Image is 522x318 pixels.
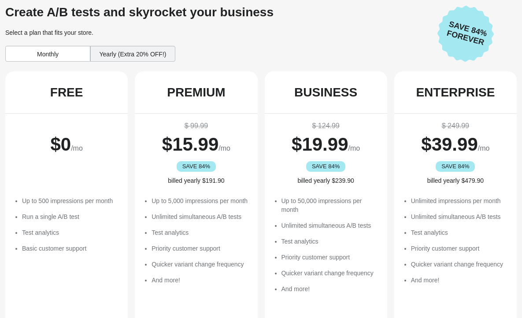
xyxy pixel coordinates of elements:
[274,121,378,131] div: $ 124.99
[5,28,430,37] div: Select a plan that fits your store.
[152,276,248,285] li: And more!
[403,176,508,185] div: billed yearly $479.90
[411,276,508,285] li: And more!
[348,144,360,152] span: /mo
[440,18,493,49] span: Save 84% Forever
[274,176,378,185] div: billed yearly $239.90
[22,212,119,221] li: Run a single A/B test
[281,285,378,293] li: And more!
[152,244,248,253] li: Priority customer support
[411,244,508,253] li: Priority customer support
[281,237,378,246] li: Test analytics
[152,196,248,205] li: Up to 5,000 impressions per month
[218,144,230,152] span: /mo
[292,134,348,155] span: $ 19.99
[177,161,216,172] div: SAVE 84%
[152,212,248,221] li: Unlimited simultaneous A/B tests
[281,196,378,214] li: Up to 50,000 impressions per month
[281,253,378,262] li: Priority customer support
[22,244,119,253] li: Basic customer support
[437,5,494,62] img: Save 84% Forever
[152,228,248,237] li: Test analytics
[281,221,378,230] li: Unlimited simultaneous A/B tests
[22,228,119,237] li: Test analytics
[436,161,475,172] div: SAVE 84%
[421,134,478,155] span: $ 39.99
[306,161,345,172] div: SAVE 84%
[411,228,508,237] li: Test analytics
[152,260,248,269] li: Quicker variant change frequency
[5,5,430,19] div: Create A/B tests and skyrocket your business
[71,144,83,152] span: /mo
[411,260,508,269] li: Quicker variant change frequency
[411,212,508,221] li: Unlimited simultaneous A/B tests
[281,269,378,277] li: Quicker variant change frequency
[22,196,119,205] li: Up to 500 impressions per month
[294,85,357,100] div: BUSINESS
[50,134,71,155] span: $ 0
[9,283,37,309] iframe: chat widget
[403,121,508,131] div: $ 249.99
[416,85,495,100] div: ENTERPRISE
[144,121,248,131] div: $ 99.99
[144,176,248,185] div: billed yearly $191.90
[478,144,490,152] span: /mo
[50,85,83,100] div: FREE
[167,85,225,100] div: PREMIUM
[411,196,508,205] li: Unlimited impressions per month
[90,46,175,62] div: Yearly (Extra 20% OFF!)
[162,134,218,155] span: $ 15.99
[5,46,90,62] div: Monthly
